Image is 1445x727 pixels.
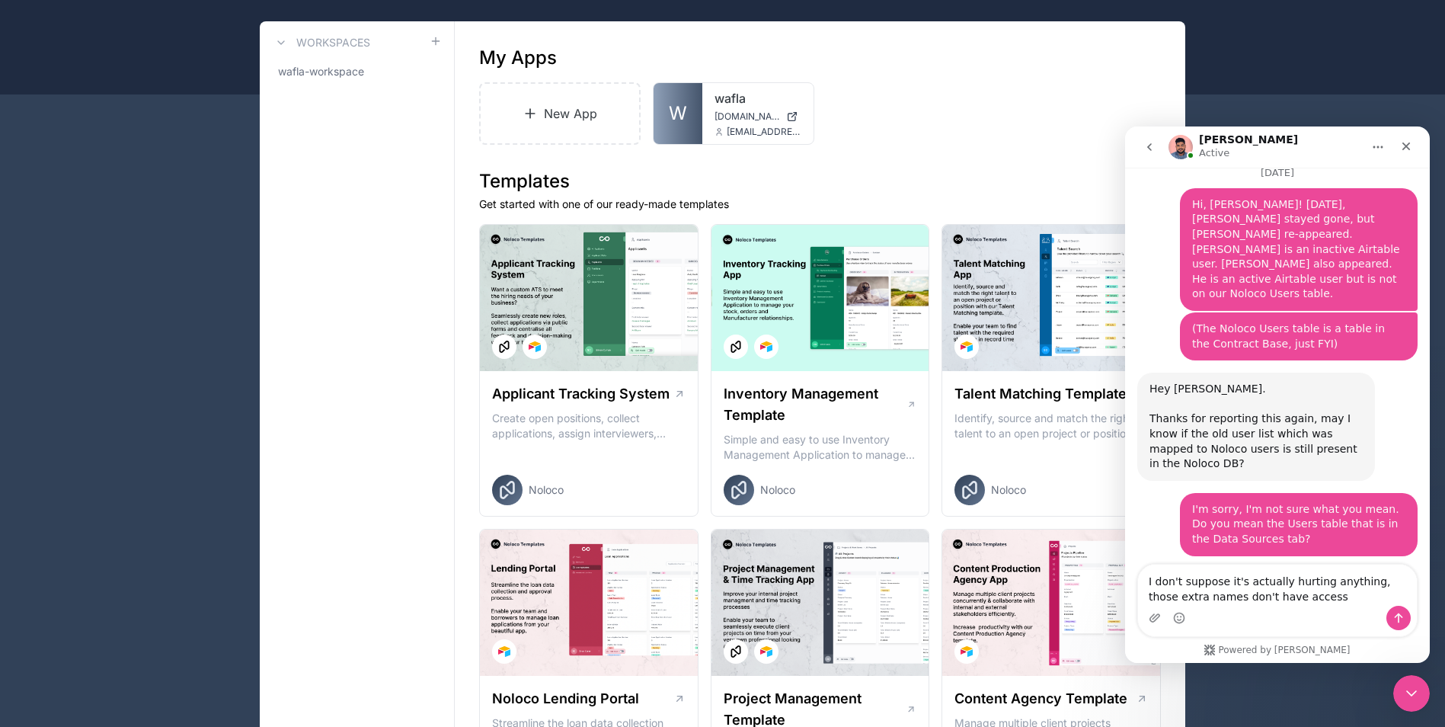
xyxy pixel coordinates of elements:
img: Airtable Logo [961,341,973,353]
h3: Workspaces [296,35,370,50]
span: Noloco [529,482,564,498]
a: wafla [715,89,801,107]
span: wafla-workspace [278,64,364,79]
h1: Inventory Management Template [724,383,906,426]
img: Airtable Logo [529,341,541,353]
a: New App [479,82,641,145]
h1: My Apps [479,46,557,70]
h1: Applicant Tracking System [492,383,670,405]
a: [DOMAIN_NAME] [715,110,801,123]
h1: Noloco Lending Portal [492,688,639,709]
iframe: Intercom live chat [1125,127,1430,663]
img: Airtable Logo [961,645,973,658]
h1: Content Agency Template [954,688,1127,709]
img: Airtable Logo [760,645,772,658]
p: Get started with one of our ready-made templates [479,197,1161,212]
span: Noloco [760,482,795,498]
span: [DOMAIN_NAME] [715,110,780,123]
span: W [669,101,687,126]
a: W [654,83,702,144]
p: Simple and easy to use Inventory Management Application to manage your stock, orders and Manufact... [724,432,917,463]
p: Identify, source and match the right talent to an open project or position with our Talent Matchi... [954,411,1148,441]
span: [EMAIL_ADDRESS][DOMAIN_NAME] [727,126,801,138]
span: Noloco [991,482,1026,498]
a: Workspaces [272,34,370,52]
h1: Talent Matching Template [954,383,1127,405]
img: Airtable Logo [498,645,510,658]
img: Airtable Logo [760,341,772,353]
p: Create open positions, collect applications, assign interviewers, centralise candidate feedback a... [492,411,686,441]
a: wafla-workspace [272,58,442,85]
h1: Templates [479,169,1161,194]
iframe: Intercom live chat [1393,675,1430,712]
